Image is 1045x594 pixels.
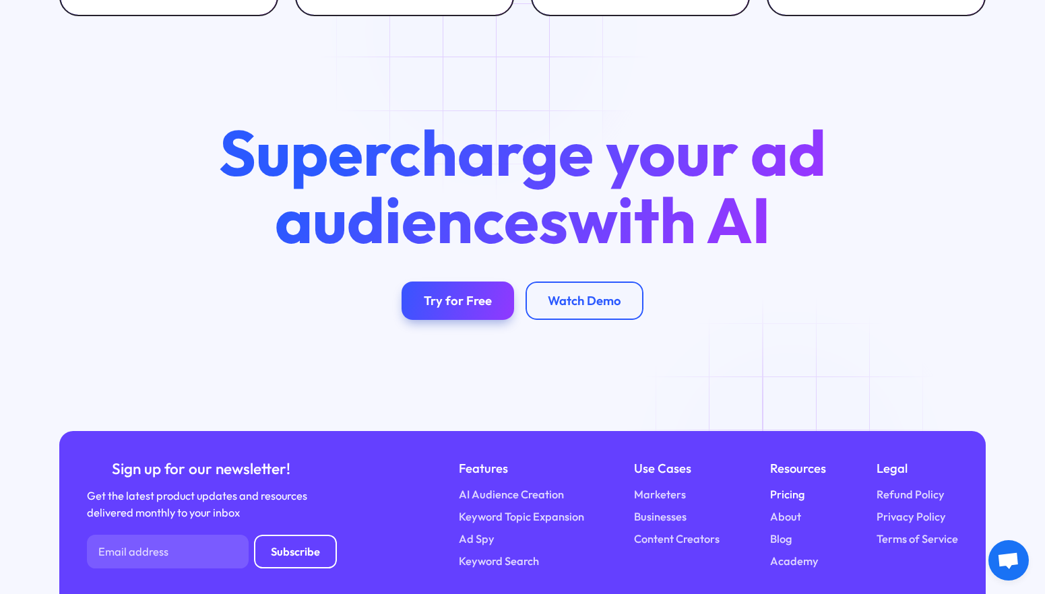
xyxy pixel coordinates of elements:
[634,508,687,525] a: Businesses
[770,486,804,503] a: Pricing
[459,486,564,503] a: AI Audience Creation
[634,459,720,478] div: Use Cases
[770,553,819,570] a: Academy
[424,293,492,308] div: Try for Free
[634,531,720,548] a: Content Creators
[548,293,621,308] div: Watch Demo
[770,459,826,478] div: Resources
[568,179,771,260] span: with AI
[87,535,336,568] form: Newsletter Form
[634,486,686,503] a: Marketers
[770,531,792,548] a: Blog
[877,531,958,548] a: Terms of Service
[459,553,539,570] a: Keyword Search
[87,459,314,480] div: Sign up for our newsletter!
[459,459,584,478] div: Features
[87,535,249,568] input: Email address
[87,488,314,521] div: Get the latest product updates and resources delivered monthly to your inbox
[190,119,856,254] h2: Supercharge your ad audiences
[526,282,643,321] a: Watch Demo
[877,486,945,503] a: Refund Policy
[877,459,958,478] div: Legal
[459,531,495,548] a: Ad Spy
[770,508,801,525] a: About
[459,508,584,525] a: Keyword Topic Expansion
[988,540,1029,581] a: Open chat
[254,535,336,568] input: Subscribe
[877,508,946,525] a: Privacy Policy
[402,282,514,321] a: Try for Free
